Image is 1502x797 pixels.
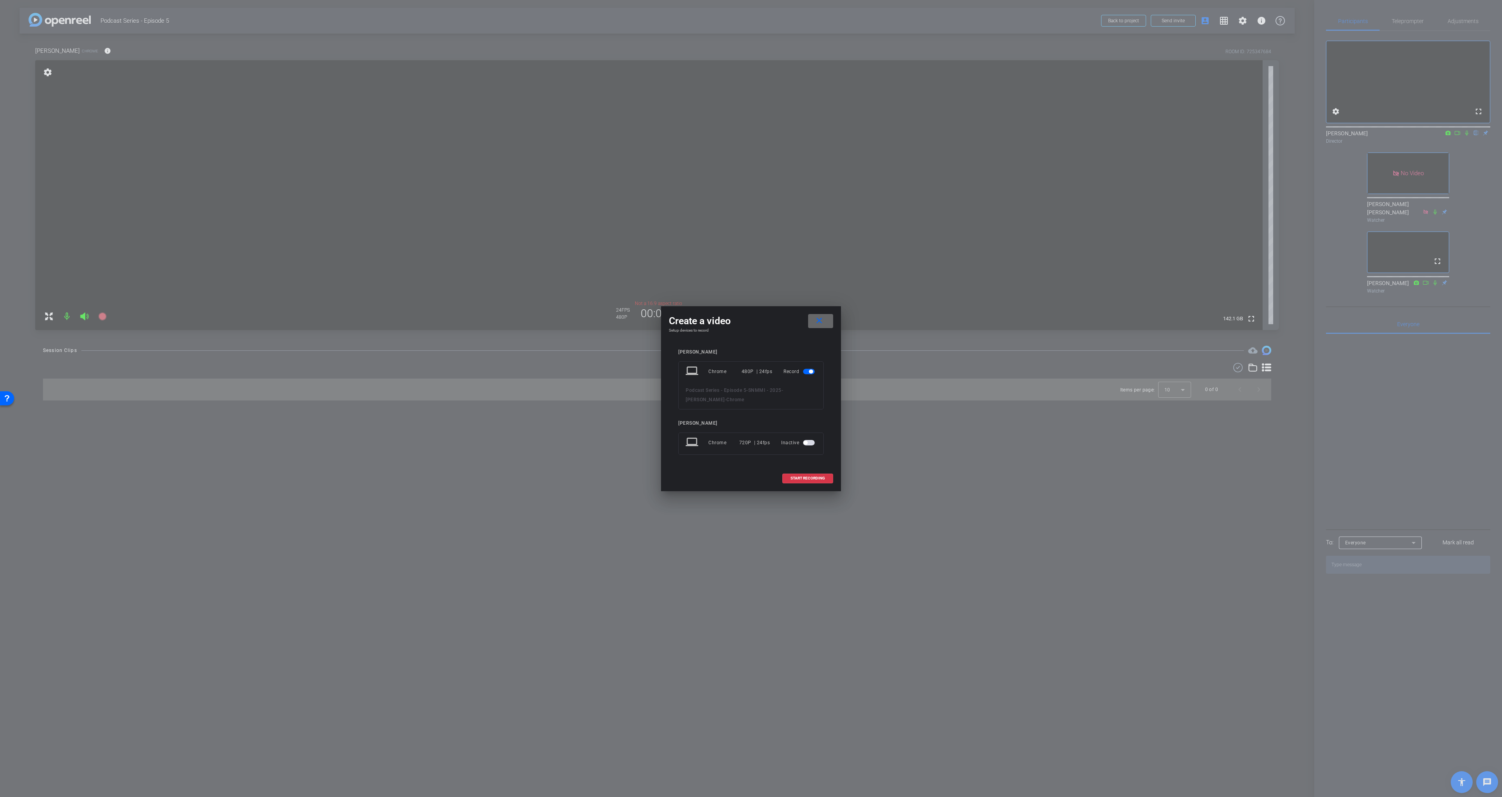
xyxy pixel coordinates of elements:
mat-icon: laptop [686,436,700,450]
div: [PERSON_NAME] [678,349,824,355]
span: - [746,388,748,393]
div: Record [783,364,816,379]
span: Chrome [726,397,744,402]
div: Chrome [708,364,742,379]
span: [PERSON_NAME] [686,397,725,402]
div: 480P | 24fps [742,364,773,379]
mat-icon: close [814,316,824,326]
h4: Setup devices to record [669,328,833,333]
span: Podcast Series - Episode 5 [686,388,746,393]
div: 720P | 24fps [739,436,770,450]
div: Inactive [781,436,816,450]
div: Chrome [708,436,739,450]
mat-icon: laptop [686,364,700,379]
span: SNMMI - 2025 [748,388,782,393]
button: START RECORDING [782,474,833,483]
div: [PERSON_NAME] [678,420,824,426]
div: Create a video [669,314,833,328]
span: START RECORDING [791,476,825,480]
span: - [782,388,783,393]
span: - [725,397,727,402]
